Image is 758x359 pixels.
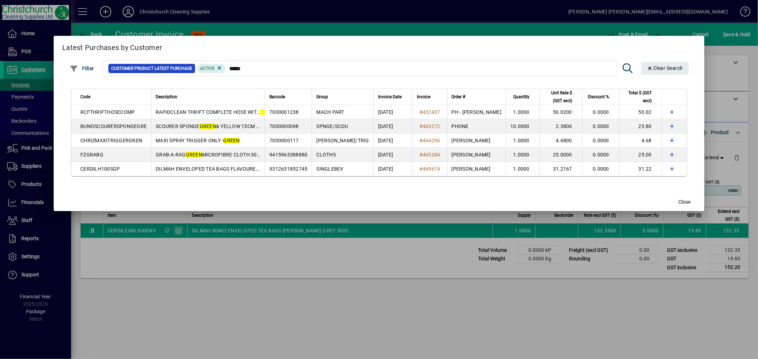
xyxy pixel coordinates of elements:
[423,138,440,143] span: 464256
[582,133,619,148] td: 0.0000
[619,162,662,176] td: 31.22
[373,105,412,119] td: [DATE]
[269,93,285,101] span: Barcode
[447,105,506,119] td: PH - [PERSON_NAME]
[419,138,423,143] span: #
[447,133,506,148] td: [PERSON_NAME]
[378,93,402,101] span: Invoice Date
[582,119,619,133] td: 0.0000
[417,165,443,173] a: #469614
[506,133,539,148] td: 1.0000
[417,137,443,144] a: #464256
[539,133,582,148] td: 4.6800
[588,93,609,101] span: Discount %
[510,93,536,101] div: Quantity
[316,152,336,158] span: CLOTHS
[378,93,408,101] div: Invoice Date
[269,138,299,143] span: 7000000117
[506,148,539,162] td: 1.0000
[260,109,276,115] em: GREEN
[80,109,135,115] span: RCFTHRIFTHOSECOMP
[373,133,412,148] td: [DATE]
[619,119,662,133] td: 23.80
[186,152,202,158] em: GREEN
[373,148,412,162] td: [DATE]
[447,119,506,133] td: PHONE
[544,89,572,105] span: Unit Rate $ (GST excl)
[582,162,619,176] td: 0.0000
[419,166,423,172] span: #
[156,138,240,143] span: MAXI SPRAY TRIGGER ONLY -
[417,93,430,101] span: Invoice
[156,123,274,129] span: SCOURER SPONGE & YELLOW 15CM X 10CM
[539,119,582,133] td: 2.3800
[447,148,506,162] td: [PERSON_NAME]
[423,166,440,172] span: 469614
[80,166,120,172] span: CERDILH100SGP
[419,123,423,129] span: #
[373,162,412,176] td: [DATE]
[582,148,619,162] td: 0.0000
[269,152,307,158] span: 9415963388880
[539,148,582,162] td: 25.0000
[539,162,582,176] td: 31.2167
[417,93,443,101] div: Invoice
[269,123,299,129] span: 7000000098
[269,166,307,172] span: 9312631852745
[156,93,177,101] span: Description
[316,93,369,101] div: Group
[423,109,440,115] span: 432437
[156,166,305,172] span: DILMAH ENVELOPED TEA BAGS FLAVOURED 100S - PURE
[417,108,443,116] a: #432437
[619,105,662,119] td: 50.02
[419,152,423,158] span: #
[316,166,343,172] span: SINGLEBEV
[539,105,582,119] td: 50.0200
[423,152,440,158] span: 465284
[624,89,652,105] span: Total $ (GST excl)
[619,133,662,148] td: 4.68
[316,93,328,101] span: Group
[447,162,506,176] td: [PERSON_NAME]
[423,123,440,129] span: 463272
[269,93,307,101] div: Barcode
[156,152,316,158] span: GRAB-A-RAG MICROFIBRE CLOTH 30CM X 30CM IN A BOX 50S
[544,89,579,105] div: Unit Rate $ (GST excl)
[506,105,539,119] td: 1.0000
[506,162,539,176] td: 1.0000
[316,138,369,143] span: [PERSON_NAME]/TRIG
[647,65,683,71] span: Clear Search
[156,93,260,101] div: Description
[223,138,240,143] em: GREEN
[68,62,96,75] button: Filter
[373,119,412,133] td: [DATE]
[111,65,192,72] span: Customer Product Latest Purchase
[80,93,90,101] span: Code
[419,109,423,115] span: #
[678,198,690,206] span: Close
[70,66,94,71] span: Filter
[417,122,443,130] a: #463272
[619,148,662,162] td: 25.00
[641,62,689,75] button: Clear
[200,66,215,71] span: Active
[624,89,658,105] div: Total $ (GST excl)
[513,93,529,101] span: Quantity
[156,109,310,115] span: RAPIDCLEAN THRIFT COMPLETE HOSE WITH MACHINE END
[506,119,539,133] td: 10.0000
[587,93,615,101] div: Discount %
[80,152,103,158] span: FZGRABG
[80,93,147,101] div: Code
[316,123,348,129] span: SPNGE/SCOU
[582,105,619,119] td: 0.0000
[200,123,216,129] em: GREEN
[80,138,142,143] span: CHRIZMAXITRIGGERGREN
[197,64,226,73] mat-chip: Product Activation Status: Active
[269,109,299,115] span: 7000001238
[316,109,344,115] span: MACH PART
[54,36,704,56] h2: Latest Purchases by Customer
[80,123,147,129] span: BUNOSCOURERSPONGEGRE
[673,195,696,208] button: Close
[452,93,502,101] div: Order #
[417,151,443,159] a: #465284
